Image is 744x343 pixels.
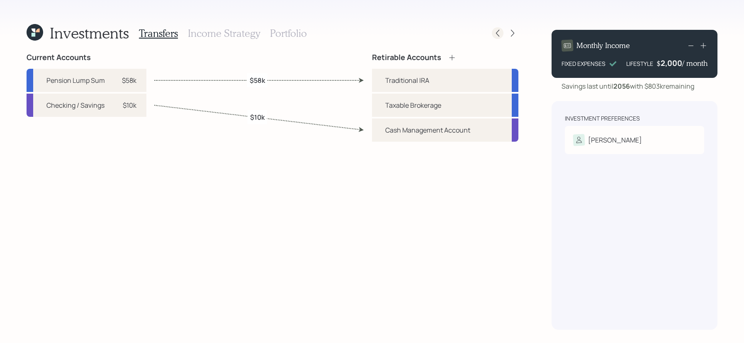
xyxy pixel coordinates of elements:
label: $10k [250,113,265,122]
div: Investment Preferences [565,114,640,123]
div: FIXED EXPENSES [562,59,605,68]
h3: Transfers [139,27,178,39]
div: 2,000 [661,58,682,68]
label: $58k [250,75,265,85]
h4: $ [656,59,661,68]
h4: / month [682,59,708,68]
h3: Portfolio [270,27,307,39]
div: Cash Management Account [385,125,470,135]
div: $58k [122,75,136,85]
h3: Income Strategy [188,27,260,39]
div: Traditional IRA [385,75,429,85]
b: 2056 [613,82,630,91]
div: [PERSON_NAME] [588,135,642,145]
div: Taxable Brokerage [385,100,441,110]
h4: Current Accounts [27,53,91,62]
div: LIFESTYLE [626,59,653,68]
div: Pension Lump Sum [46,75,105,85]
h1: Investments [50,24,129,42]
div: $10k [123,100,136,110]
div: Checking / Savings [46,100,105,110]
h4: Monthly Income [576,41,630,50]
div: Savings last until with $803k remaining [562,81,694,91]
h4: Retirable Accounts [372,53,441,62]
